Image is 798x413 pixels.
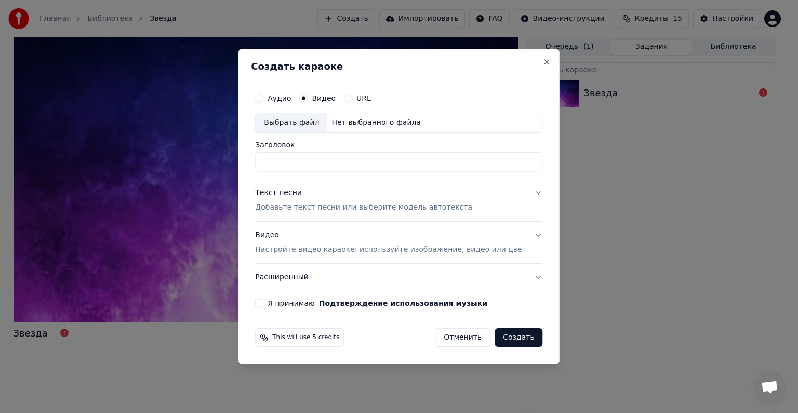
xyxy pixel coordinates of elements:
button: ВидеоНастройте видео караоке: используйте изображение, видео или цвет [255,222,542,263]
h2: Создать караоке [251,62,547,71]
label: Аудио [268,95,291,102]
button: Создать [495,328,542,347]
div: Нет выбранного файла [327,118,425,128]
div: Видео [255,230,526,255]
div: Текст песни [255,188,302,198]
button: Расширенный [255,264,542,291]
button: Отменить [435,328,490,347]
label: Я принимаю [268,300,487,307]
label: Заголовок [255,141,542,148]
p: Добавьте текст песни или выберите модель автотекста [255,202,472,213]
div: Выбрать файл [256,113,327,132]
label: Видео [312,95,336,102]
p: Настройте видео караоке: используйте изображение, видео или цвет [255,244,526,255]
button: Текст песниДобавьте текст песни или выберите модель автотекста [255,179,542,221]
span: This will use 5 credits [272,333,339,342]
label: URL [356,95,371,102]
button: Я принимаю [319,300,487,307]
